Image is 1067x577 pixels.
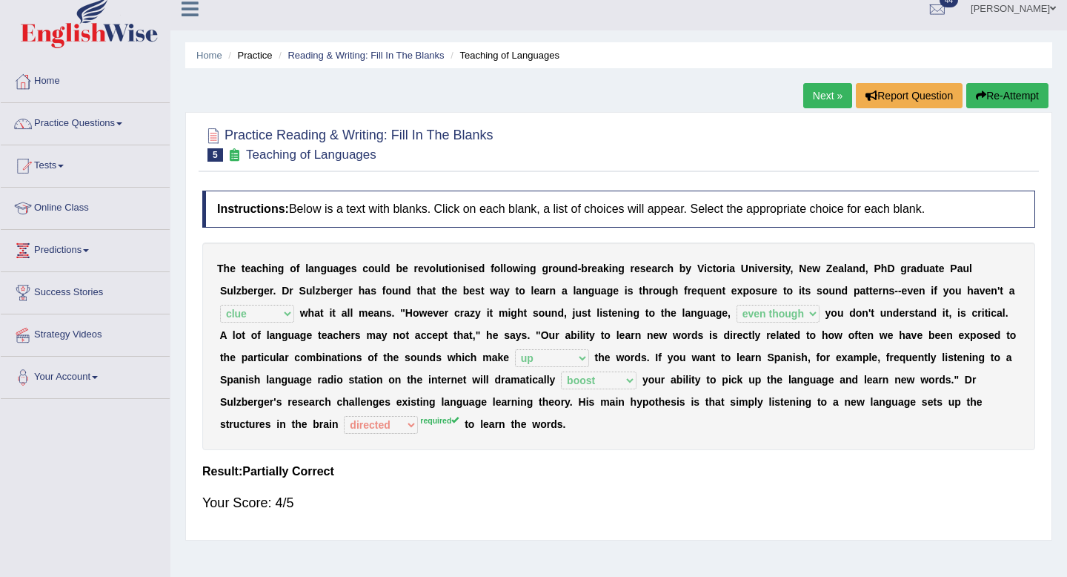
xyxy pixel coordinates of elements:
b: h [224,263,230,274]
b: t [783,285,787,297]
b: d [384,263,390,274]
b: r [631,263,634,274]
a: Predictions [1,230,170,267]
b: o [506,263,513,274]
b: u [923,263,930,274]
b: o [787,285,794,297]
b: l [969,263,972,274]
b: Instructions: [217,202,289,215]
b: e [771,285,777,297]
b: u [703,285,710,297]
b: b [242,285,248,297]
b: a [651,263,657,274]
b: a [427,285,433,297]
b: ' [997,285,1000,297]
b: s [640,263,646,274]
b: o [413,307,419,319]
b: d [405,285,411,297]
b: s [756,285,762,297]
b: y [785,263,791,274]
b: r [657,263,661,274]
b: p [742,285,749,297]
b: r [588,263,591,274]
b: l [233,285,236,297]
b: u [306,285,313,297]
b: h [308,307,315,319]
a: Your Account [1,357,170,394]
b: o [368,263,375,274]
b: c [454,307,460,319]
b: h [642,285,649,297]
b: . [391,307,394,319]
li: Teaching of Languages [447,48,559,62]
b: z [470,307,475,319]
b: s [475,285,481,297]
b: a [597,263,603,274]
b: i [704,263,707,274]
b: o [948,285,955,297]
b: g [900,263,907,274]
b: f [934,285,937,297]
b: o [822,285,829,297]
b: t [416,285,420,297]
b: n [314,263,321,274]
b: P [874,263,880,274]
b: " [400,307,405,319]
b: e [402,263,408,274]
b: r [253,285,257,297]
b: h [359,285,365,297]
b: r [460,307,464,319]
b: r [648,285,652,297]
b: s [351,263,357,274]
b: - [894,285,898,297]
b: n [853,263,860,274]
b: - [578,263,582,274]
b: s [386,307,392,319]
button: Re-Attempt [966,83,1048,108]
b: e [327,285,333,297]
b: o [749,285,756,297]
b: y [685,263,691,274]
b: c [362,263,368,274]
b: n [748,263,755,274]
b: t [639,285,642,297]
b: e [806,263,812,274]
b: e [343,285,349,297]
b: e [591,263,597,274]
b: t [713,263,717,274]
b: z [236,285,242,297]
b: e [832,263,838,274]
b: w [513,263,521,274]
b: c [707,263,713,274]
b: g [258,285,265,297]
b: b [679,263,686,274]
b: e [247,285,253,297]
b: - [898,285,902,297]
b: u [375,263,382,274]
b: u [559,263,565,274]
b: i [726,263,729,274]
b: a [601,285,607,297]
b: l [500,263,503,274]
b: s [773,263,779,274]
b: N [799,263,806,274]
b: t [242,263,245,274]
b: e [634,263,640,274]
b: e [230,263,236,274]
b: e [613,285,619,297]
b: e [451,285,457,297]
b: r [289,285,293,297]
b: c [256,263,262,274]
b: a [365,285,370,297]
b: e [691,285,697,297]
b: n [882,285,889,297]
b: y [475,307,481,319]
a: Tests [1,145,170,182]
b: a [838,263,844,274]
b: g [278,263,285,274]
b: x [737,285,743,297]
b: l [348,307,350,319]
b: f [491,263,494,274]
b: e [534,285,540,297]
b: r [878,285,882,297]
